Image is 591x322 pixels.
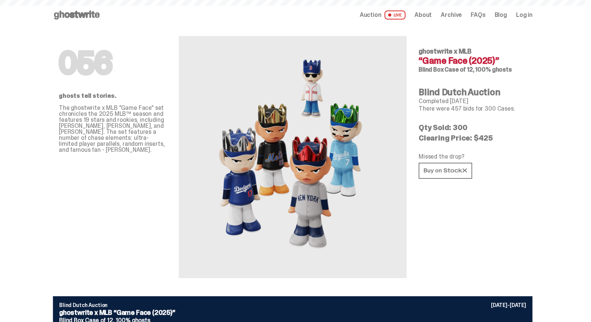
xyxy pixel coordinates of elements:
h4: “Game Face (2025)” [419,56,527,65]
span: Blind Box Case of 12, 100% ghosts [419,66,512,73]
a: FAQs [471,12,485,18]
span: Auction [360,12,382,18]
p: Blind Dutch Auction [59,303,526,308]
span: ghostwrite x MLB [419,47,471,56]
span: LIVE [385,10,406,19]
p: Qty Sold: 300 [419,124,527,131]
img: MLB&ldquo;Game Face (2025)&rdquo; [210,54,375,260]
p: Completed [DATE] [419,98,527,104]
a: Auction LIVE [360,10,405,19]
a: About [414,12,432,18]
a: Log in [516,12,533,18]
h4: Blind Dutch Auction [419,88,527,97]
p: Clearing Price: $425 [419,134,527,142]
p: ghostwrite x MLB “Game Face (2025)” [59,309,526,316]
a: Blog [495,12,507,18]
p: [DATE]-[DATE] [491,303,526,308]
p: ghosts tell stories. [59,93,167,99]
p: Missed the drop? [419,154,527,160]
p: The ghostwrite x MLB "Game Face" set chronicles the 2025 MLB™ season and features 19 stars and ro... [59,105,167,153]
p: There were 457 bids for 300 Cases. [419,106,527,112]
h1: 056 [59,48,167,78]
a: Archive [441,12,462,18]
